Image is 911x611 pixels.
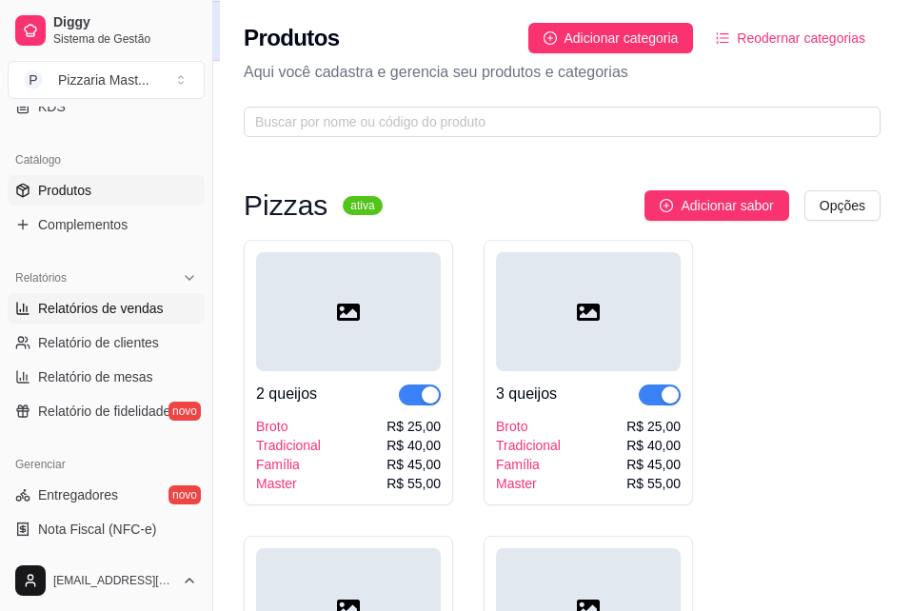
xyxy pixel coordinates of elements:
[38,97,66,116] span: KDS
[255,111,854,132] input: Buscar por nome ou código do produto
[244,23,340,53] h2: Produtos
[256,383,317,405] div: 2 queijos
[38,299,164,318] span: Relatórios de vendas
[8,293,205,324] a: Relatórios de vendas
[15,270,67,286] span: Relatórios
[8,514,205,544] a: Nota Fiscal (NFC-e)
[244,61,881,84] p: Aqui você cadastra e gerencia seu produtos e categorias
[386,436,441,455] div: R$ 40,00
[8,145,205,175] div: Catálogo
[804,190,881,221] button: Opções
[24,70,43,89] span: P
[386,417,441,436] div: R$ 25,00
[256,417,321,436] div: Broto
[38,485,118,504] span: Entregadores
[8,558,205,603] button: [EMAIL_ADDRESS][DOMAIN_NAME]
[681,195,773,216] span: Adicionar sabor
[701,23,881,53] button: Reodernar categorias
[53,573,174,588] span: [EMAIL_ADDRESS][DOMAIN_NAME]
[496,436,561,455] div: Tradicional
[386,474,441,493] div: R$ 55,00
[496,455,561,474] div: Família
[256,474,321,493] div: Master
[8,396,205,426] a: Relatório de fidelidadenovo
[8,449,205,480] div: Gerenciar
[38,333,159,352] span: Relatório de clientes
[626,417,681,436] div: R$ 25,00
[8,362,205,392] a: Relatório de mesas
[544,31,557,45] span: plus-circle
[38,367,153,386] span: Relatório de mesas
[8,8,205,53] a: DiggySistema de Gestão
[38,181,91,200] span: Produtos
[256,436,321,455] div: Tradicional
[53,31,197,47] span: Sistema de Gestão
[8,61,205,99] button: Select a team
[8,548,205,579] a: Controle de caixa
[8,327,205,358] a: Relatório de clientes
[626,455,681,474] div: R$ 45,00
[496,474,561,493] div: Master
[564,28,679,49] span: Adicionar categoria
[644,190,788,221] button: Adicionar sabor
[528,23,694,53] button: Adicionar categoria
[8,209,205,240] a: Complementos
[716,31,729,45] span: ordered-list
[820,195,865,216] span: Opções
[244,194,327,217] h3: Pizzas
[660,199,673,212] span: plus-circle
[737,28,865,49] span: Reodernar categorias
[496,417,561,436] div: Broto
[38,402,170,421] span: Relatório de fidelidade
[496,383,557,405] div: 3 queijos
[38,520,156,539] span: Nota Fiscal (NFC-e)
[58,70,149,89] div: Pizzaria Mast ...
[626,436,681,455] div: R$ 40,00
[386,455,441,474] div: R$ 45,00
[8,91,205,122] a: KDS
[8,175,205,206] a: Produtos
[343,196,382,215] sup: ativa
[256,455,321,474] div: Família
[626,474,681,493] div: R$ 55,00
[38,215,128,234] span: Complementos
[8,480,205,510] a: Entregadoresnovo
[53,14,197,31] span: Diggy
